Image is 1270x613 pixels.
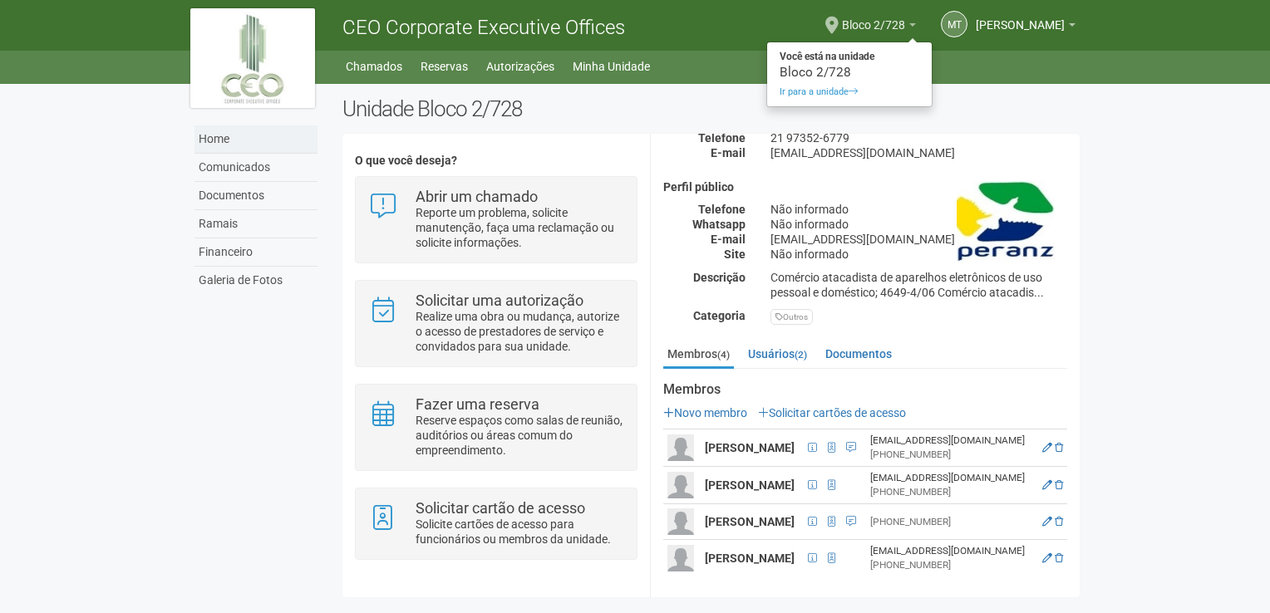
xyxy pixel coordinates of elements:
[342,96,1080,121] h2: Unidade Bloco 2/728
[194,267,317,294] a: Galeria de Fotos
[976,2,1065,32] span: MARCO TADEU DOS SANTOS DOMINGUES
[416,309,624,354] p: Realize uma obra ou mudança, autorize o acesso de prestadores de serviço e convidados para sua un...
[416,517,624,547] p: Solicite cartões de acesso para funcionários ou membros da unidade.
[705,515,795,528] strong: [PERSON_NAME]
[1042,442,1052,454] a: Editar membro
[870,448,1032,462] div: [PHONE_NUMBER]
[767,47,932,66] strong: Você está na unidade
[870,544,1032,558] div: [EMAIL_ADDRESS][DOMAIN_NAME]
[758,130,1080,145] div: 21 97352-6779
[416,499,585,517] strong: Solicitar cartão de acesso
[821,341,896,366] a: Documentos
[1042,552,1052,564] a: Editar membro
[194,210,317,238] a: Ramais
[194,154,317,182] a: Comunicados
[705,441,795,454] strong: [PERSON_NAME]
[667,472,694,498] img: user.png
[770,309,813,325] div: Outros
[711,233,746,246] strong: E-mail
[368,189,623,250] a: Abrir um chamado Reporte um problema, solicite manutenção, faça uma reclamação ou solicite inform...
[1042,479,1052,491] a: Editar membro
[758,270,1080,300] div: Comércio atacadista de aparelhos eletrônicos de uso pessoal e doméstico; 4649-4/06 Comércio ataca...
[663,341,734,369] a: Membros(4)
[976,21,1076,34] a: [PERSON_NAME]
[416,395,539,413] strong: Fazer uma reserva
[870,471,1032,485] div: [EMAIL_ADDRESS][DOMAIN_NAME]
[421,55,468,78] a: Reservas
[758,232,1080,247] div: [EMAIL_ADDRESS][DOMAIN_NAME]
[1055,479,1063,491] a: Excluir membro
[842,2,905,32] span: Bloco 2/728
[663,406,747,419] a: Novo membro
[705,478,795,492] strong: [PERSON_NAME]
[692,218,746,231] strong: Whatsapp
[190,8,315,108] img: logo.jpg
[941,11,967,37] a: MT
[194,238,317,267] a: Financeiro
[573,55,650,78] a: Minha Unidade
[767,66,932,78] div: Bloco 2/728
[416,188,538,205] strong: Abrir um chamado
[711,146,746,159] strong: E-mail
[724,248,746,261] strong: Site
[368,397,623,458] a: Fazer uma reserva Reserve espaços como salas de reunião, auditórios ou áreas comum do empreendime...
[667,545,694,571] img: user.png
[416,292,583,309] strong: Solicitar uma autorização
[693,309,746,322] strong: Categoria
[1055,442,1063,454] a: Excluir membro
[705,552,795,565] strong: [PERSON_NAME]
[795,349,807,360] small: (2)
[1055,516,1063,527] a: Excluir membro
[767,82,932,102] a: Ir para a unidade
[717,349,730,360] small: (4)
[693,271,746,284] strong: Descrição
[870,558,1032,572] div: [PHONE_NUMBER]
[368,501,623,547] a: Solicitar cartão de acesso Solicite cartões de acesso para funcionários ou membros da unidade.
[744,341,811,366] a: Usuários(2)
[758,202,1080,217] div: Não informado
[342,16,625,39] span: CEO Corporate Executive Offices
[416,413,624,458] p: Reserve espaços como salas de reunião, auditórios ou áreas comum do empreendimento.
[486,55,554,78] a: Autorizações
[194,182,317,210] a: Documentos
[667,508,694,535] img: user.png
[758,217,1080,232] div: Não informado
[346,55,402,78] a: Chamados
[1055,552,1063,564] a: Excluir membro
[698,203,746,216] strong: Telefone
[758,145,1080,160] div: [EMAIL_ADDRESS][DOMAIN_NAME]
[663,181,1067,194] h4: Perfil público
[957,181,1055,264] img: business.png
[870,485,1032,499] div: [PHONE_NUMBER]
[355,154,637,167] h4: O que você deseja?
[698,131,746,145] strong: Telefone
[758,247,1080,262] div: Não informado
[870,515,1032,529] div: [PHONE_NUMBER]
[663,382,1067,397] strong: Membros
[194,125,317,154] a: Home
[667,434,694,461] img: user.png
[758,406,906,419] a: Solicitar cartões de acesso
[416,205,624,250] p: Reporte um problema, solicite manutenção, faça uma reclamação ou solicite informações.
[842,21,916,34] a: Bloco 2/728
[870,434,1032,448] div: [EMAIL_ADDRESS][DOMAIN_NAME]
[368,293,623,354] a: Solicitar uma autorização Realize uma obra ou mudança, autorize o acesso de prestadores de serviç...
[1042,516,1052,527] a: Editar membro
